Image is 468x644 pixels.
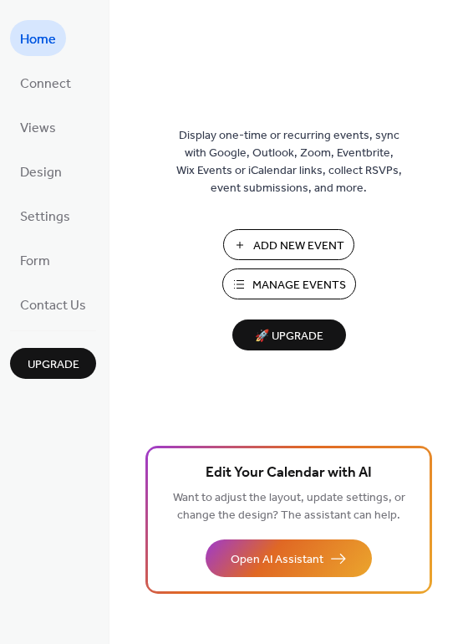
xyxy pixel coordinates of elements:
[222,268,356,299] button: Manage Events
[206,539,372,577] button: Open AI Assistant
[28,356,79,374] span: Upgrade
[223,229,354,260] button: Add New Event
[173,487,405,527] span: Want to adjust the layout, update settings, or change the design? The assistant can help.
[253,238,344,255] span: Add New Event
[10,20,66,56] a: Home
[10,64,81,100] a: Connect
[10,286,96,322] a: Contact Us
[242,325,336,348] span: 🚀 Upgrade
[206,462,372,485] span: Edit Your Calendar with AI
[252,277,346,294] span: Manage Events
[232,319,346,350] button: 🚀 Upgrade
[20,115,56,141] span: Views
[10,348,96,379] button: Upgrade
[231,551,323,569] span: Open AI Assistant
[176,127,402,197] span: Display one-time or recurring events, sync with Google, Outlook, Zoom, Eventbrite, Wix Events or ...
[20,27,56,53] span: Home
[20,293,86,319] span: Contact Us
[10,242,60,278] a: Form
[10,153,72,189] a: Design
[10,197,80,233] a: Settings
[20,248,50,274] span: Form
[20,204,70,230] span: Settings
[20,160,62,186] span: Design
[20,71,71,97] span: Connect
[10,109,66,145] a: Views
